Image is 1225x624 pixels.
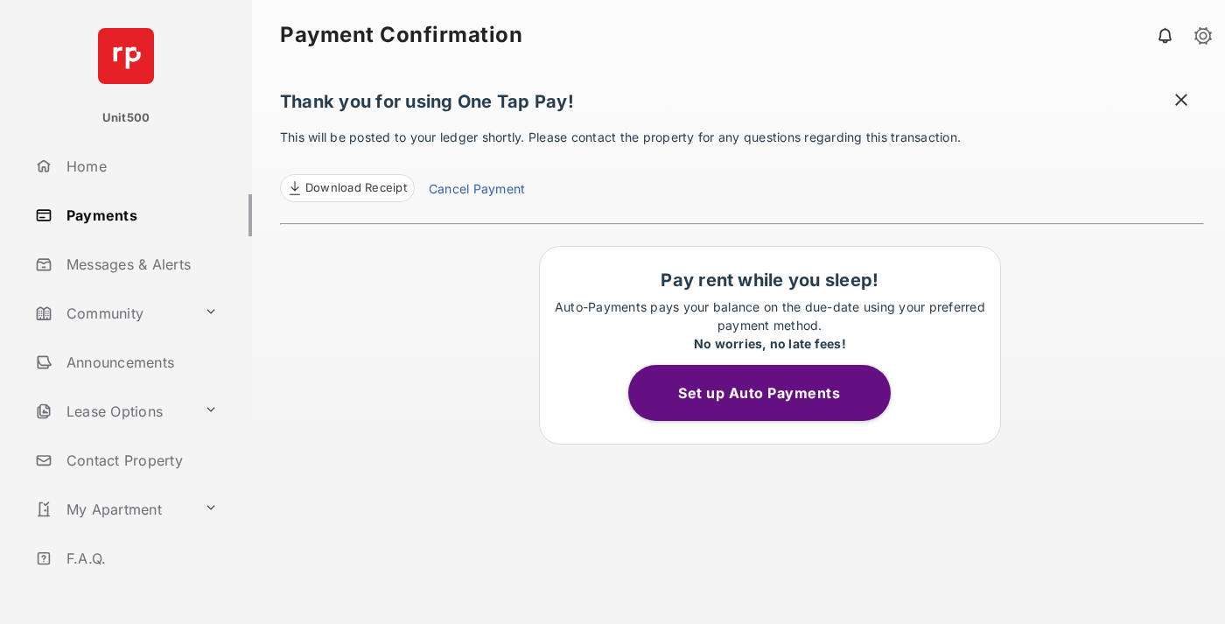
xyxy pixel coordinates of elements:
a: My Apartment [28,488,197,530]
a: Home [28,145,252,187]
strong: Payment Confirmation [280,25,522,46]
button: Set up Auto Payments [628,365,891,421]
p: Auto-Payments pays your balance on the due-date using your preferred payment method. [549,298,991,353]
a: Messages & Alerts [28,243,252,285]
a: Lease Options [28,390,197,432]
span: Download Receipt [305,179,407,197]
a: Set up Auto Payments [628,384,912,402]
h1: Thank you for using One Tap Pay! [280,91,1204,121]
p: Unit500 [102,109,150,127]
a: Cancel Payment [429,179,525,202]
p: This will be posted to your ledger shortly. Please contact the property for any questions regardi... [280,128,1204,202]
h1: Pay rent while you sleep! [549,270,991,291]
a: Community [28,292,197,334]
a: F.A.Q. [28,537,252,579]
a: Contact Property [28,439,252,481]
img: svg+xml;base64,PHN2ZyB4bWxucz0iaHR0cDovL3d3dy53My5vcmcvMjAwMC9zdmciIHdpZHRoPSI2NCIgaGVpZ2h0PSI2NC... [98,28,154,84]
a: Announcements [28,341,252,383]
a: Download Receipt [280,174,415,202]
a: Payments [28,194,252,236]
div: No worries, no late fees! [549,334,991,353]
